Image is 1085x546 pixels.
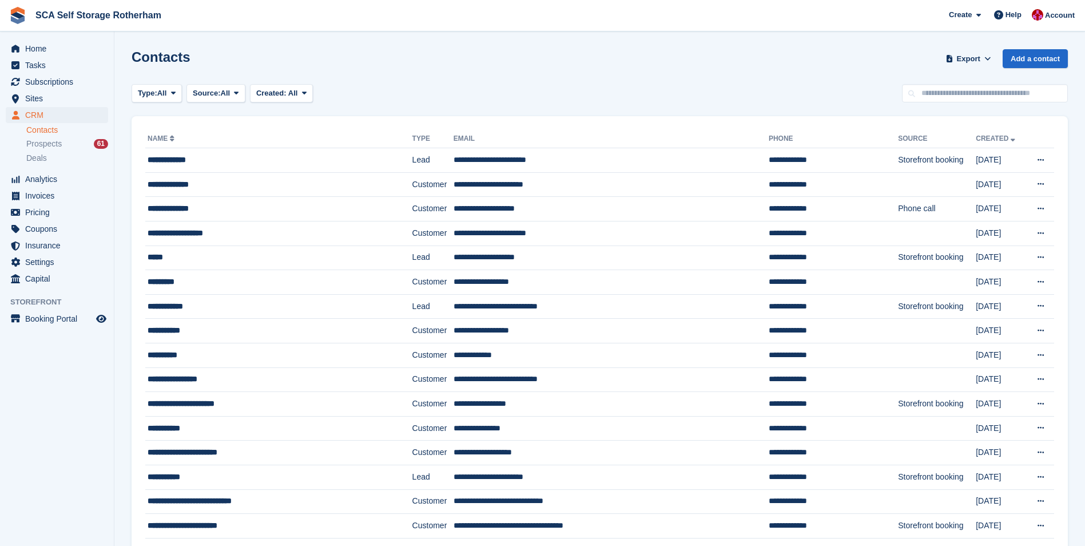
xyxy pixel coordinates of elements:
[898,130,976,148] th: Source
[25,188,94,204] span: Invoices
[412,221,454,246] td: Customer
[412,416,454,441] td: Customer
[976,392,1026,417] td: [DATE]
[157,88,167,99] span: All
[6,254,108,270] a: menu
[132,49,190,65] h1: Contacts
[412,367,454,392] td: Customer
[976,294,1026,319] td: [DATE]
[250,84,313,103] button: Created: All
[976,416,1026,441] td: [DATE]
[25,311,94,327] span: Booking Portal
[6,238,108,254] a: menu
[412,343,454,367] td: Customer
[94,139,108,149] div: 61
[25,107,94,123] span: CRM
[25,238,94,254] span: Insurance
[193,88,220,99] span: Source:
[6,221,108,237] a: menu
[6,171,108,187] a: menu
[943,49,993,68] button: Export
[26,152,108,164] a: Deals
[412,148,454,173] td: Lead
[138,88,157,99] span: Type:
[898,197,976,221] td: Phone call
[976,489,1026,514] td: [DATE]
[976,134,1018,143] a: Created
[412,294,454,319] td: Lead
[6,188,108,204] a: menu
[412,270,454,295] td: Customer
[25,271,94,287] span: Capital
[6,41,108,57] a: menu
[25,221,94,237] span: Coupons
[976,465,1026,489] td: [DATE]
[31,6,166,25] a: SCA Self Storage Rotherham
[412,392,454,417] td: Customer
[6,90,108,106] a: menu
[25,204,94,220] span: Pricing
[26,139,62,149] span: Prospects
[976,319,1026,343] td: [DATE]
[976,197,1026,221] td: [DATE]
[976,343,1026,367] td: [DATE]
[1032,9,1043,21] img: Thomas Webb
[454,130,769,148] th: Email
[976,367,1026,392] td: [DATE]
[10,296,114,308] span: Storefront
[412,172,454,197] td: Customer
[26,125,108,136] a: Contacts
[25,90,94,106] span: Sites
[132,84,182,103] button: Type: All
[976,148,1026,173] td: [DATE]
[898,294,976,319] td: Storefront booking
[1005,9,1022,21] span: Help
[26,138,108,150] a: Prospects 61
[6,204,108,220] a: menu
[25,41,94,57] span: Home
[256,89,287,97] span: Created:
[25,74,94,90] span: Subscriptions
[25,57,94,73] span: Tasks
[6,311,108,327] a: menu
[221,88,230,99] span: All
[898,514,976,539] td: Storefront booking
[6,74,108,90] a: menu
[976,246,1026,270] td: [DATE]
[148,134,177,143] a: Name
[412,489,454,514] td: Customer
[949,9,972,21] span: Create
[6,107,108,123] a: menu
[1003,49,1068,68] a: Add a contact
[898,246,976,270] td: Storefront booking
[898,148,976,173] td: Storefront booking
[412,130,454,148] th: Type
[976,514,1026,539] td: [DATE]
[412,319,454,343] td: Customer
[976,441,1026,465] td: [DATE]
[412,465,454,489] td: Lead
[6,271,108,287] a: menu
[9,7,26,24] img: stora-icon-8386f47178a22dfd0bd8f6a31ec36ba5ce8667c1dd55bd0f319d3a0aa187defe.svg
[186,84,245,103] button: Source: All
[957,53,980,65] span: Export
[288,89,298,97] span: All
[1045,10,1075,21] span: Account
[25,254,94,270] span: Settings
[976,221,1026,246] td: [DATE]
[412,246,454,270] td: Lead
[26,153,47,164] span: Deals
[976,172,1026,197] td: [DATE]
[94,312,108,326] a: Preview store
[6,57,108,73] a: menu
[412,441,454,465] td: Customer
[769,130,898,148] th: Phone
[412,197,454,221] td: Customer
[412,514,454,539] td: Customer
[898,465,976,489] td: Storefront booking
[25,171,94,187] span: Analytics
[898,392,976,417] td: Storefront booking
[976,270,1026,295] td: [DATE]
